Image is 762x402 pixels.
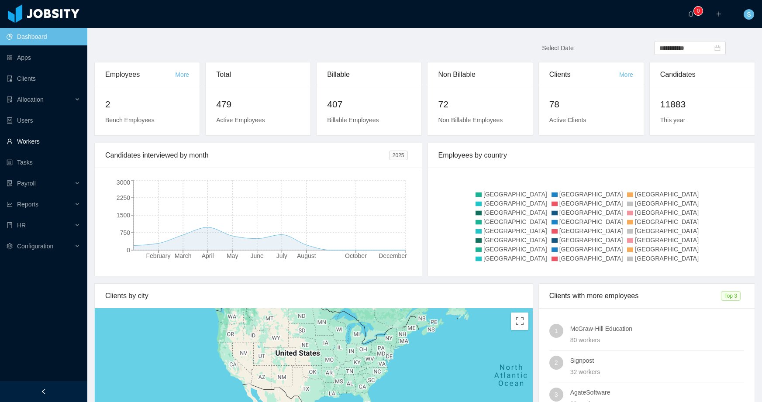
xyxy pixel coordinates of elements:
span: 3 [555,388,558,402]
tspan: 3000 [117,179,130,186]
span: [GEOGRAPHIC_DATA] [559,218,623,225]
span: 2 [555,356,558,370]
h4: Signpost [570,356,744,365]
a: icon: appstoreApps [7,49,80,66]
i: icon: setting [7,243,13,249]
span: Configuration [17,243,53,250]
tspan: April [202,252,214,259]
span: [GEOGRAPHIC_DATA] [635,246,699,253]
div: Billable [327,62,411,87]
tspan: May [227,252,238,259]
span: Billable Employees [327,117,379,124]
a: icon: pie-chartDashboard [7,28,80,45]
span: [GEOGRAPHIC_DATA] [483,200,547,207]
span: S [747,9,751,20]
tspan: 1500 [117,212,130,219]
span: [GEOGRAPHIC_DATA] [483,227,547,234]
div: Candidates interviewed by month [105,143,389,168]
h2: 2 [105,97,189,111]
a: icon: userWorkers [7,133,80,150]
div: 80 workers [570,335,744,345]
span: HR [17,222,26,229]
div: Clients with more employees [549,284,721,308]
span: Top 3 [721,291,741,301]
tspan: March [175,252,192,259]
div: Employees [105,62,175,87]
span: [GEOGRAPHIC_DATA] [635,255,699,262]
i: icon: bell [688,11,694,17]
h4: McGraw-Hill Education [570,324,744,333]
span: [GEOGRAPHIC_DATA] [483,246,547,253]
tspan: July [276,252,287,259]
span: Non Billable Employees [438,117,503,124]
span: [GEOGRAPHIC_DATA] [483,218,547,225]
span: Active Clients [549,117,586,124]
span: [GEOGRAPHIC_DATA] [635,218,699,225]
span: [GEOGRAPHIC_DATA] [483,209,547,216]
span: Active Employees [216,117,265,124]
sup: 0 [694,7,703,15]
tspan: 2250 [117,194,130,201]
span: [GEOGRAPHIC_DATA] [635,209,699,216]
div: Clients by city [105,284,522,308]
span: [GEOGRAPHIC_DATA] [635,237,699,244]
i: icon: plus [716,11,722,17]
a: More [619,71,633,78]
div: 32 workers [570,367,744,377]
tspan: October [345,252,367,259]
a: icon: robotUsers [7,112,80,129]
i: icon: book [7,222,13,228]
span: 2025 [389,151,408,160]
div: Employees by country [438,143,745,168]
div: Clients [549,62,619,87]
span: [GEOGRAPHIC_DATA] [635,227,699,234]
h2: 72 [438,97,522,111]
tspan: 750 [120,229,131,236]
span: [GEOGRAPHIC_DATA] [559,255,623,262]
span: Select Date [542,45,573,52]
span: This year [660,117,686,124]
span: [GEOGRAPHIC_DATA] [559,191,623,198]
span: [GEOGRAPHIC_DATA] [635,200,699,207]
span: [GEOGRAPHIC_DATA] [559,246,623,253]
span: [GEOGRAPHIC_DATA] [559,237,623,244]
i: icon: file-protect [7,180,13,186]
span: [GEOGRAPHIC_DATA] [483,237,547,244]
div: Total [216,62,300,87]
span: [GEOGRAPHIC_DATA] [559,209,623,216]
span: Payroll [17,180,36,187]
span: [GEOGRAPHIC_DATA] [483,191,547,198]
button: Toggle fullscreen view [511,313,528,330]
a: More [175,71,189,78]
i: icon: solution [7,96,13,103]
span: [GEOGRAPHIC_DATA] [559,227,623,234]
span: [GEOGRAPHIC_DATA] [483,255,547,262]
span: Allocation [17,96,44,103]
tspan: December [379,252,407,259]
tspan: February [146,252,171,259]
span: 1 [555,324,558,338]
i: icon: line-chart [7,201,13,207]
tspan: August [297,252,316,259]
span: Reports [17,201,38,208]
div: Non Billable [438,62,522,87]
div: Candidates [660,62,744,87]
tspan: 0 [127,247,130,254]
h4: AgateSoftware [570,388,744,397]
h2: 479 [216,97,300,111]
a: icon: profileTasks [7,154,80,171]
span: [GEOGRAPHIC_DATA] [635,191,699,198]
span: Bench Employees [105,117,155,124]
a: icon: auditClients [7,70,80,87]
span: [GEOGRAPHIC_DATA] [559,200,623,207]
i: icon: calendar [714,45,721,51]
tspan: June [251,252,264,259]
h2: 11883 [660,97,744,111]
h2: 78 [549,97,633,111]
h2: 407 [327,97,411,111]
